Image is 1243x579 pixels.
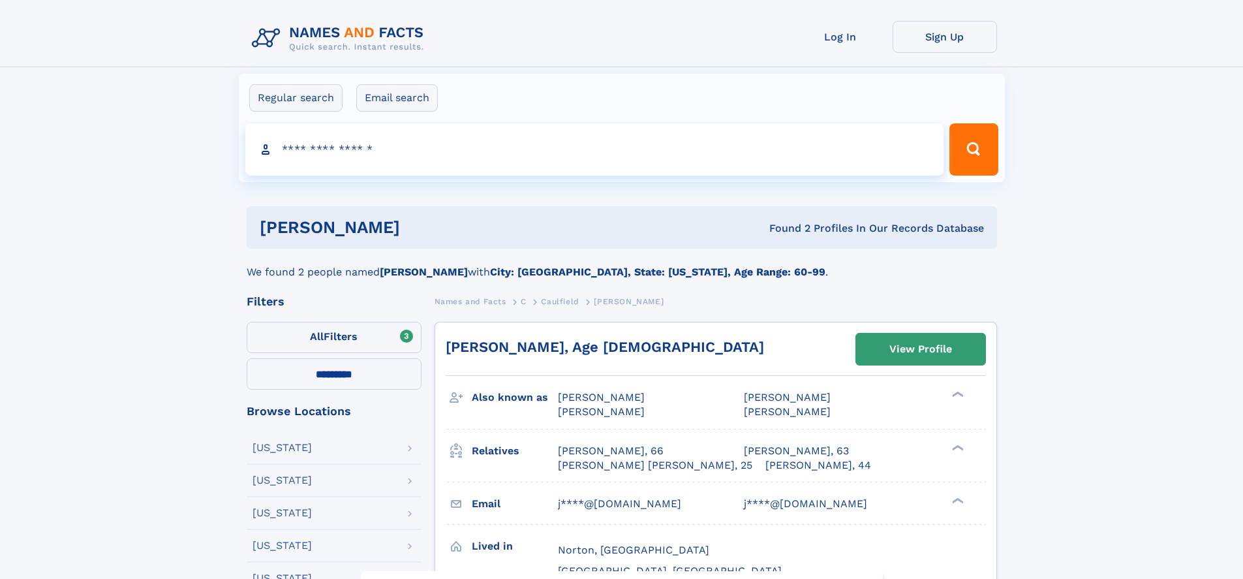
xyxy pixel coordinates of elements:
[472,386,558,409] h3: Also known as
[253,540,312,551] div: [US_STATE]
[253,475,312,486] div: [US_STATE]
[245,123,944,176] input: search input
[380,266,468,278] b: [PERSON_NAME]
[585,221,984,236] div: Found 2 Profiles In Our Records Database
[247,21,435,56] img: Logo Names and Facts
[472,440,558,462] h3: Relatives
[744,405,831,418] span: [PERSON_NAME]
[856,334,985,365] a: View Profile
[949,390,964,399] div: ❯
[788,21,893,53] a: Log In
[247,296,422,307] div: Filters
[247,322,422,353] label: Filters
[558,565,782,577] span: [GEOGRAPHIC_DATA], [GEOGRAPHIC_DATA]
[247,249,997,280] div: We found 2 people named with .
[558,544,709,556] span: Norton, [GEOGRAPHIC_DATA]
[472,493,558,515] h3: Email
[435,293,506,309] a: Names and Facts
[744,444,849,458] a: [PERSON_NAME], 63
[558,391,645,403] span: [PERSON_NAME]
[594,297,664,306] span: [PERSON_NAME]
[893,21,997,53] a: Sign Up
[446,339,764,355] a: [PERSON_NAME], Age [DEMOGRAPHIC_DATA]
[889,334,952,364] div: View Profile
[765,458,871,473] a: [PERSON_NAME], 44
[949,443,964,452] div: ❯
[558,458,752,473] a: [PERSON_NAME] [PERSON_NAME], 25
[356,84,438,112] label: Email search
[253,508,312,518] div: [US_STATE]
[949,123,998,176] button: Search Button
[541,297,579,306] span: Caulfield
[253,443,312,453] div: [US_STATE]
[949,496,964,505] div: ❯
[558,405,645,418] span: [PERSON_NAME]
[310,330,324,343] span: All
[490,266,825,278] b: City: [GEOGRAPHIC_DATA], State: [US_STATE], Age Range: 60-99
[472,535,558,557] h3: Lived in
[558,444,664,458] a: [PERSON_NAME], 66
[260,219,585,236] h1: [PERSON_NAME]
[541,293,579,309] a: Caulfield
[521,293,527,309] a: C
[247,405,422,417] div: Browse Locations
[521,297,527,306] span: C
[744,391,831,403] span: [PERSON_NAME]
[249,84,343,112] label: Regular search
